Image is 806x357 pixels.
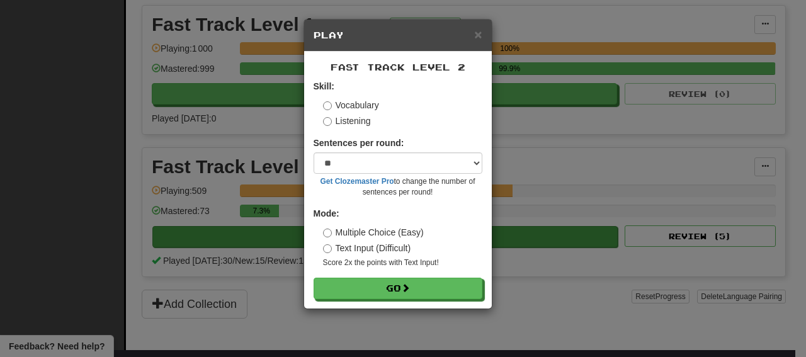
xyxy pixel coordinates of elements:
[323,258,482,268] small: Score 2x the points with Text Input !
[474,28,482,41] button: Close
[323,244,332,253] input: Text Input (Difficult)
[321,177,394,186] a: Get Clozemaster Pro
[314,137,404,149] label: Sentences per round:
[323,101,332,110] input: Vocabulary
[314,278,482,299] button: Go
[314,176,482,198] small: to change the number of sentences per round!
[323,99,379,111] label: Vocabulary
[314,81,334,91] strong: Skill:
[323,115,371,127] label: Listening
[474,27,482,42] span: ×
[331,62,465,72] span: Fast Track Level 2
[323,226,424,239] label: Multiple Choice (Easy)
[314,29,482,42] h5: Play
[323,117,332,126] input: Listening
[323,229,332,237] input: Multiple Choice (Easy)
[314,208,339,218] strong: Mode:
[323,242,411,254] label: Text Input (Difficult)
